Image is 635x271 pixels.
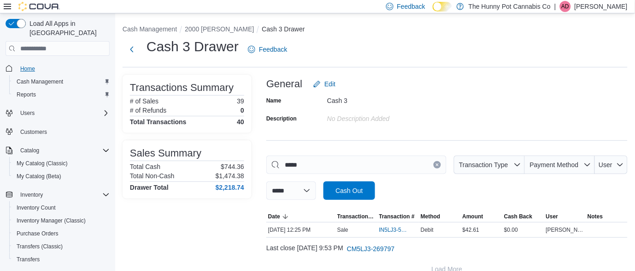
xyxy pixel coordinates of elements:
[266,115,297,122] label: Description
[13,89,110,100] span: Reports
[9,88,113,101] button: Reports
[216,184,244,191] h4: $2,218.74
[544,211,586,222] button: User
[17,217,86,224] span: Inventory Manager (Classic)
[13,228,110,239] span: Purchase Orders
[13,76,67,87] a: Cash Management
[9,75,113,88] button: Cash Management
[130,82,234,93] h3: Transactions Summary
[525,156,595,174] button: Payment Method
[421,213,441,220] span: Method
[266,156,447,174] input: This is a search bar. As you type, the results lower in the page will automatically filter.
[17,145,43,156] button: Catalog
[337,226,348,234] p: Sale
[459,161,508,169] span: Transaction Type
[266,78,302,90] h3: General
[2,188,113,201] button: Inventory
[123,40,141,59] button: Next
[20,191,43,199] span: Inventory
[17,145,110,156] span: Catalog
[546,226,584,234] span: [PERSON_NAME]
[13,76,110,87] span: Cash Management
[13,254,110,265] span: Transfers
[9,157,113,170] button: My Catalog (Classic)
[327,111,451,122] div: No Description added
[379,224,417,235] button: IN5LJ3-5959976
[17,126,51,138] a: Customers
[502,211,544,222] button: Cash Back
[17,63,39,74] a: Home
[599,161,613,169] span: User
[546,213,559,220] span: User
[586,211,628,222] button: Notes
[130,163,160,170] h6: Total Cash
[18,2,60,11] img: Cova
[17,160,68,167] span: My Catalog (Classic)
[463,213,483,220] span: Amount
[13,158,71,169] a: My Catalog (Classic)
[562,1,570,12] span: AD
[530,161,579,169] span: Payment Method
[268,213,280,220] span: Date
[575,1,628,12] p: [PERSON_NAME]
[13,254,43,265] a: Transfers
[130,148,201,159] h3: Sales Summary
[123,24,628,36] nav: An example of EuiBreadcrumbs
[17,91,36,98] span: Reports
[9,253,113,266] button: Transfers
[130,118,187,126] h4: Total Transactions
[2,107,113,120] button: Users
[20,65,35,72] span: Home
[241,107,244,114] p: 0
[554,1,556,12] p: |
[9,214,113,227] button: Inventory Manager (Classic)
[13,228,62,239] a: Purchase Orders
[17,78,63,85] span: Cash Management
[379,226,408,234] span: IN5LJ3-5959976
[13,158,110,169] span: My Catalog (Classic)
[343,240,399,258] button: CM5LJ3-269797
[454,156,525,174] button: Transaction Type
[9,240,113,253] button: Transfers (Classic)
[20,147,39,154] span: Catalog
[13,241,66,252] a: Transfers (Classic)
[266,97,282,104] label: Name
[323,181,375,200] button: Cash Out
[379,213,415,220] span: Transaction #
[434,161,441,169] button: Clear input
[237,118,244,126] h4: 40
[419,211,461,222] button: Method
[2,125,113,139] button: Customers
[123,25,177,33] button: Cash Management
[310,75,339,93] button: Edit
[266,240,628,258] div: Last close [DATE] 9:53 PM
[9,227,113,240] button: Purchase Orders
[17,230,59,237] span: Purchase Orders
[337,213,376,220] span: Transaction Type
[397,2,425,11] span: Feedback
[17,243,63,250] span: Transfers (Classic)
[216,172,244,180] p: $1,474.38
[17,189,47,200] button: Inventory
[26,19,110,37] span: Load All Apps in [GEOGRAPHIC_DATA]
[13,202,59,213] a: Inventory Count
[17,204,56,211] span: Inventory Count
[588,213,603,220] span: Notes
[9,170,113,183] button: My Catalog (Beta)
[13,171,65,182] a: My Catalog (Beta)
[147,37,239,56] h1: Cash 3 Drawer
[130,97,159,105] h6: # of Sales
[130,184,169,191] h4: Drawer Total
[130,107,166,114] h6: # of Refunds
[185,25,254,33] button: 2000 [PERSON_NAME]
[560,1,571,12] div: Alexyss Dodd
[17,173,61,180] span: My Catalog (Beta)
[237,97,244,105] p: 39
[13,241,110,252] span: Transfers (Classic)
[17,189,110,200] span: Inventory
[13,171,110,182] span: My Catalog (Beta)
[17,126,110,138] span: Customers
[327,93,451,104] div: Cash 3
[335,211,377,222] button: Transaction Type
[502,224,544,235] div: $0.00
